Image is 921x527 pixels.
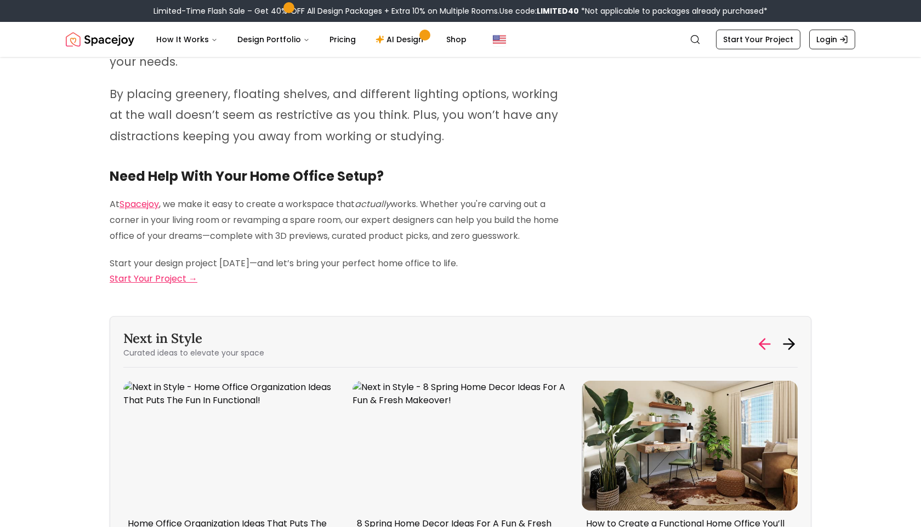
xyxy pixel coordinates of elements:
[579,5,768,16] span: *Not applicable to packages already purchased*
[110,272,197,285] a: Start Your Project →
[367,28,435,50] a: AI Design
[537,5,579,16] b: LIMITED40
[493,33,506,46] img: United States
[153,5,768,16] div: Limited-Time Flash Sale – Get 40% OFF All Design Packages + Extra 10% on Multiple Rooms.
[437,28,475,50] a: Shop
[66,22,855,57] nav: Global
[110,167,384,185] strong: Need Help With Your Home Office Setup?
[499,5,579,16] span: Use code:
[123,347,264,358] p: Curated ideas to elevate your space
[716,30,800,49] a: Start Your Project
[110,86,558,144] span: By placing greenery, floating shelves, and different lighting options, working at the wall doesn’...
[321,28,365,50] a: Pricing
[110,197,564,244] p: At , we make it easy to create a workspace that works. Whether you're carving out a corner in you...
[229,28,319,50] button: Design Portfolio
[110,256,564,288] p: Start your design project [DATE]—and let’s bring your perfect home office to life.
[582,381,798,510] img: Next in Style - How to Create a Functional Home Office You’ll Actually Want to Work In
[355,198,390,210] em: actually
[123,330,264,347] h3: Next in Style
[120,198,159,210] a: Spacejoy
[809,30,855,49] a: Login
[66,28,134,50] img: Spacejoy Logo
[147,28,475,50] nav: Main
[147,28,226,50] button: How It Works
[123,381,339,510] img: Next in Style - Home Office Organization Ideas That Puts The Fun In Functional!
[66,28,134,50] a: Spacejoy
[353,381,568,510] img: Next in Style - 8 Spring Home Decor Ideas For A Fun & Fresh Makeover!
